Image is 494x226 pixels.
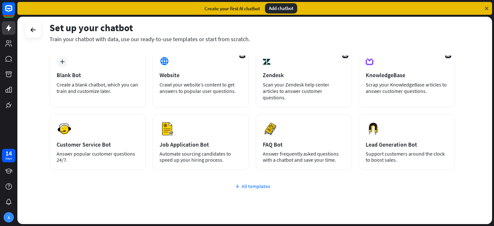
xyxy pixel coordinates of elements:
[366,151,448,163] div: Support customers around the clock to boost sales.
[366,71,448,79] div: KnowledgeBase
[342,53,348,58] span: AI
[263,71,345,79] div: Zendesk
[239,53,245,58] span: AI
[366,141,448,148] div: Lead Generation Bot
[5,150,12,156] div: 14
[57,141,139,148] div: Customer Service Bot
[2,149,15,162] a: 14 days
[50,22,455,34] div: Set up your chatbot
[366,81,448,94] div: Scrap your KnowledgeBase articles to answer customer questions.
[57,81,139,94] div: Create a blank chatbot, which you can train and customize later.
[160,81,242,94] div: Crawl your website’s content to get answers to popular user questions.
[57,151,139,163] div: Answer popular customer questions 24/7.
[60,59,65,64] i: plus
[160,151,242,163] div: Automate sourcing candidates to speed up your hiring process.
[57,71,139,79] div: Blank Bot
[50,183,455,189] div: All templates
[160,141,242,148] div: Job Application Bot
[205,5,260,12] div: Create your first AI chatbot
[263,151,345,163] div: Answer frequently asked questions with a chatbot and save your time.
[263,81,345,101] div: Scan your Zendesk help center articles to answer customer questions.
[5,3,24,22] button: Open LiveChat chat widget
[445,53,451,58] span: AI
[5,156,12,161] div: days
[50,35,455,43] div: Train your chatbot with data, use our ready-to-use templates or start from scratch.
[263,141,345,148] div: FAQ Bot
[265,3,297,14] div: Add chatbot
[160,71,242,79] div: Website
[4,212,14,222] div: A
